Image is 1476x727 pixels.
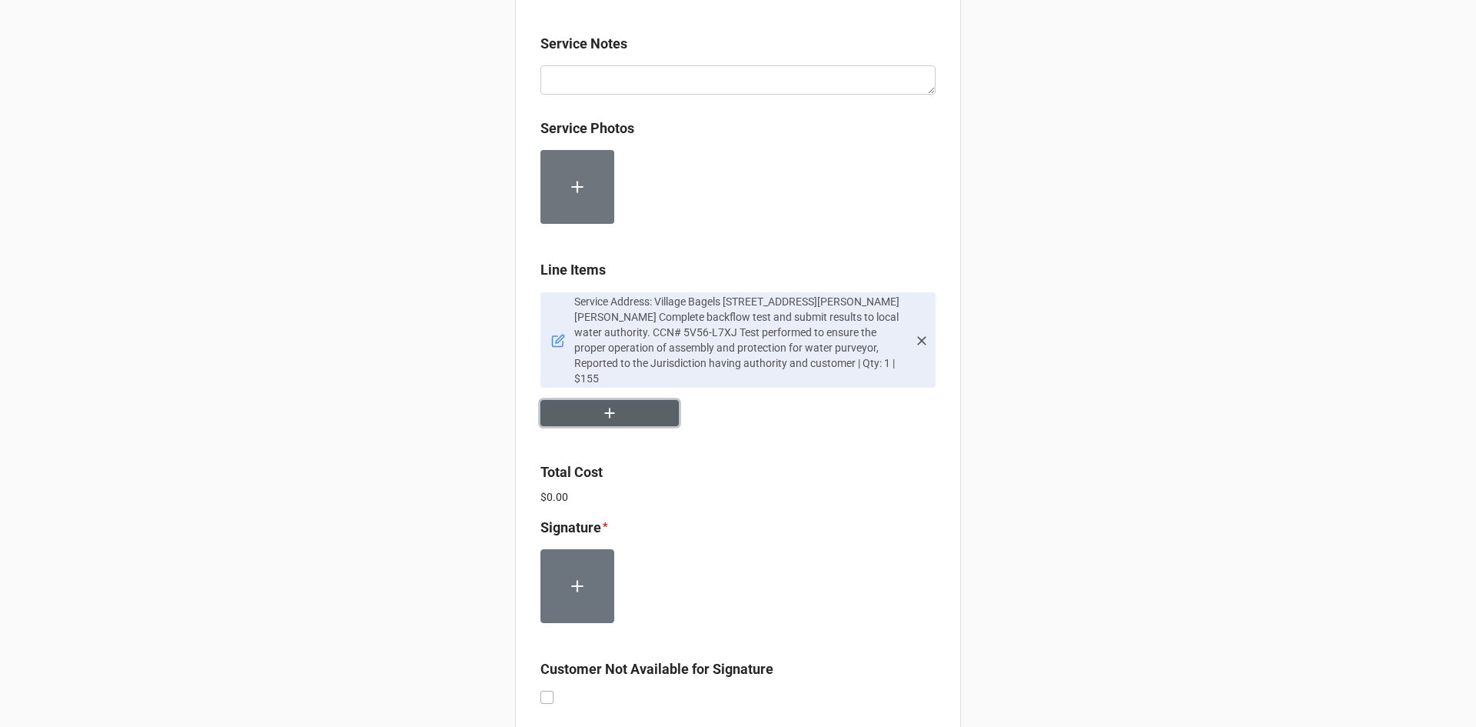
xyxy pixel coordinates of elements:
b: Total Cost [540,464,603,480]
label: Customer Not Available for Signature [540,659,773,680]
label: Service Notes [540,33,627,55]
p: $0.00 [540,489,936,505]
label: Line Items [540,259,606,281]
label: Service Photos [540,118,634,139]
p: Service Address: Village Bagels [STREET_ADDRESS][PERSON_NAME][PERSON_NAME] Complete backflow test... [574,294,908,386]
label: Signature [540,517,601,539]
